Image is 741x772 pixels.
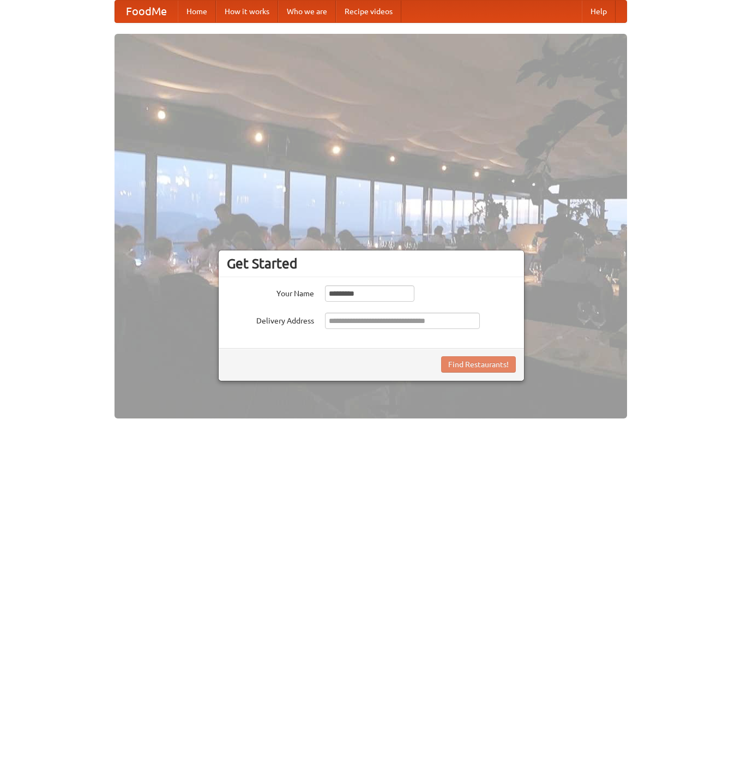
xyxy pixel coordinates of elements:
[336,1,401,22] a: Recipe videos
[582,1,616,22] a: Help
[227,255,516,272] h3: Get Started
[227,285,314,299] label: Your Name
[278,1,336,22] a: Who we are
[441,356,516,373] button: Find Restaurants!
[227,313,314,326] label: Delivery Address
[115,1,178,22] a: FoodMe
[178,1,216,22] a: Home
[216,1,278,22] a: How it works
